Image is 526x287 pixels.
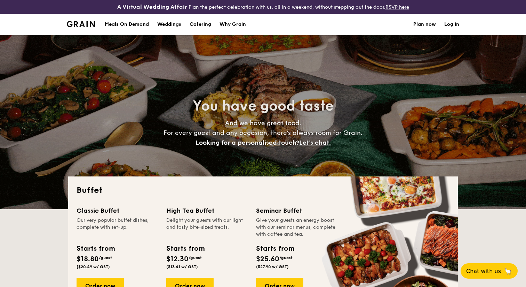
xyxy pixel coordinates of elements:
button: Chat with us🦙 [461,263,518,279]
a: RSVP here [385,4,409,10]
div: Seminar Buffet [256,206,337,216]
span: /guest [189,255,202,260]
div: Give your guests an energy boost with our seminar menus, complete with coffee and tea. [256,217,337,238]
span: Let's chat. [299,139,331,146]
div: Plan the perfect celebration with us, all in a weekend, without stepping out the door. [88,3,438,11]
span: ($20.49 w/ GST) [77,264,110,269]
h2: Buffet [77,185,449,196]
a: Weddings [153,14,185,35]
span: And we have great food. For every guest and any occasion, there’s always room for Grain. [164,119,362,146]
a: Log in [444,14,459,35]
span: You have good taste [193,98,334,114]
a: Why Grain [215,14,250,35]
div: Starts from [256,243,294,254]
a: Catering [185,14,215,35]
a: Logotype [67,21,95,27]
div: Why Grain [220,14,246,35]
span: 🦙 [504,267,512,275]
a: Plan now [413,14,436,35]
span: $12.30 [166,255,189,263]
h4: A Virtual Wedding Affair [117,3,187,11]
h1: Catering [190,14,211,35]
div: Delight your guests with our light and tasty bite-sized treats. [166,217,248,238]
span: ($13.41 w/ GST) [166,264,198,269]
div: Our very popular buffet dishes, complete with set-up. [77,217,158,238]
span: Looking for a personalised touch? [196,139,299,146]
div: Meals On Demand [105,14,149,35]
span: /guest [279,255,293,260]
div: Starts from [77,243,114,254]
img: Grain [67,21,95,27]
span: /guest [99,255,112,260]
div: Weddings [157,14,181,35]
span: $18.80 [77,255,99,263]
span: Chat with us [466,268,501,274]
span: $25.60 [256,255,279,263]
div: Starts from [166,243,204,254]
span: ($27.90 w/ GST) [256,264,289,269]
div: Classic Buffet [77,206,158,216]
a: Meals On Demand [101,14,153,35]
div: High Tea Buffet [166,206,248,216]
